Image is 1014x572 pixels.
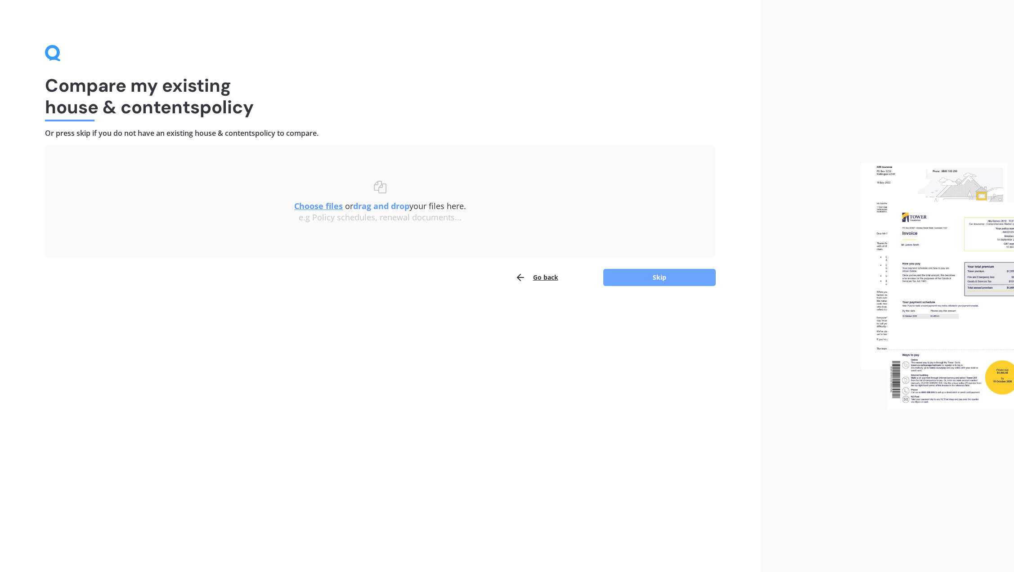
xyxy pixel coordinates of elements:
[45,75,716,118] h1: Compare my existing house & contents policy
[603,269,716,286] button: Skip
[45,129,716,138] h4: Or press skip if you do not have an existing house & contents policy to compare.
[63,213,698,223] div: e.g Policy schedules, renewal documents...
[353,201,409,211] b: drag and drop
[515,268,558,286] button: Go back
[861,162,1014,410] img: files.webp
[294,201,466,211] span: or your files here.
[294,201,343,211] u: Choose files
